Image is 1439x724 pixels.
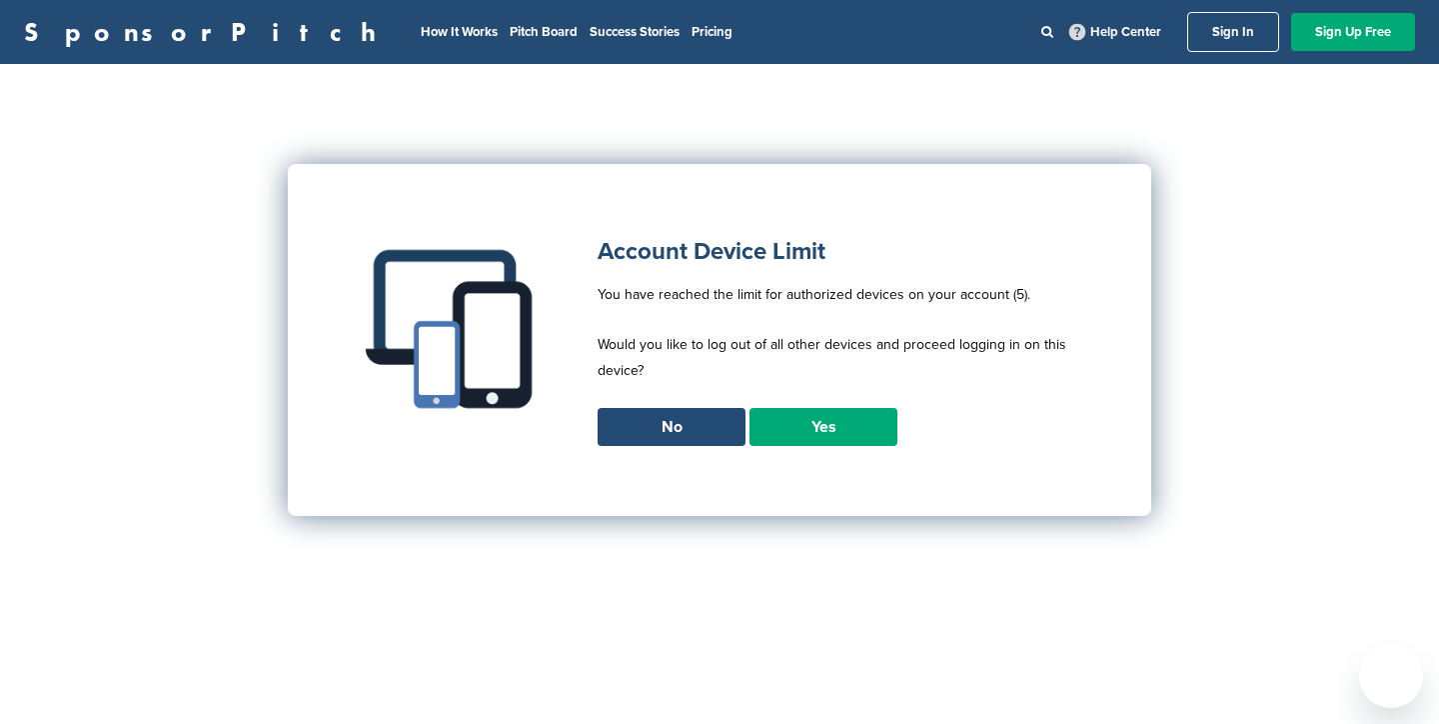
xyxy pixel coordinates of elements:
[692,24,732,40] a: Pricing
[358,234,548,424] img: Multiple devices
[598,282,1081,408] p: You have reached the limit for authorized devices on your account (5). Would you like to log out ...
[1187,12,1279,52] a: Sign In
[749,408,897,446] a: Yes
[590,24,680,40] a: Success Stories
[598,408,745,446] a: No
[1359,644,1423,708] iframe: Button to launch messaging window
[24,19,389,45] a: SponsorPitch
[421,24,498,40] a: How It Works
[598,234,1081,270] h1: Account Device Limit
[1065,20,1165,44] a: Help Center
[1291,13,1415,51] a: Sign Up Free
[510,24,578,40] a: Pitch Board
